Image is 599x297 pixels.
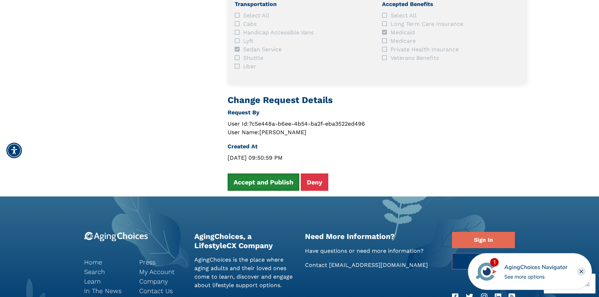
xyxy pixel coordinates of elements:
div: Select All [235,11,371,20]
div: Cabs [235,20,371,28]
div: Lyft [243,37,371,45]
div: Long Term Care Insurance [390,20,519,28]
div: Accessibility Menu [6,143,22,158]
div: AgingChoices Navigator [504,263,568,272]
h2: Need More Information? [305,232,442,241]
label: Request By [228,108,259,117]
div: Medicare [382,37,519,45]
a: Contact Us [139,286,184,296]
div: Shuttle [235,54,371,62]
h2: AgingChoices, a LifestyleCX Company [194,232,294,250]
div: Sedan Service [243,45,371,54]
a: [EMAIL_ADDRESS][DOMAIN_NAME] [329,262,428,268]
a: Learn [84,276,129,286]
div: Private Health Insurance [390,45,519,54]
label: Created At [228,142,258,151]
div: Lyft [235,37,371,45]
div: See more options [504,273,568,280]
div: Close [577,267,586,276]
div: Handicap Accessible Vans [243,28,371,37]
button: Deny [301,173,328,191]
div: Cabs [243,20,371,28]
a: Press [139,257,184,267]
img: avatar [474,259,498,284]
div: Select All [382,11,519,20]
div: Handicap Accessible Vans [235,28,371,37]
p: AgingChoices is the place where aging adults and their loved ones come to learn, discover and eng... [194,256,294,290]
div: User Id: 7c5e448a-b6ee-4b54-ba2f-eba3522ed496 User Name: [PERSON_NAME] [228,120,525,137]
div: Private Health Insurance [382,45,519,54]
div: Select All [390,11,519,20]
h2: Change Request Details [228,95,525,105]
div: Select All [243,11,371,20]
div: Medicaid [382,28,519,37]
div: Shuttle [243,54,371,62]
div: Sedan Service [235,45,371,54]
a: Sign In [452,232,515,248]
p: Have questions or need more information? [305,247,442,255]
div: Veterans Benefits [382,54,519,62]
a: Search [84,267,129,276]
a: Company [139,276,184,286]
div: Uber [235,62,371,71]
a: Home [84,257,129,267]
div: [DATE] 09:50:59 PM [228,154,525,162]
a: Sign Up [452,253,515,269]
button: Accept and Publish [228,173,299,191]
div: Veterans Benefits [390,54,519,62]
div: Uber [243,62,371,71]
div: Medicaid [390,28,519,37]
img: 9-logo.svg [84,232,148,241]
p: Contact [305,261,442,269]
a: In The News [84,286,129,296]
div: 1 [490,258,499,267]
a: My Account [139,267,184,276]
div: Long Term Care Insurance [382,20,519,28]
div: Medicare [390,37,519,45]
